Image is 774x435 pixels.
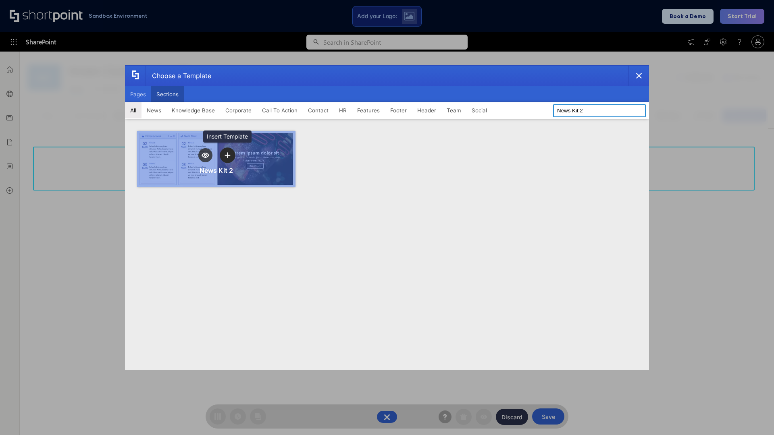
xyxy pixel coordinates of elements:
button: Social [466,102,492,118]
button: HR [334,102,352,118]
button: Team [441,102,466,118]
button: Footer [385,102,412,118]
button: Header [412,102,441,118]
button: Features [352,102,385,118]
button: News [141,102,166,118]
button: Pages [125,86,151,102]
div: Choose a Template [146,66,211,86]
button: Call To Action [257,102,303,118]
input: Search [553,104,646,117]
button: Knowledge Base [166,102,220,118]
iframe: Chat Widget [734,396,774,435]
button: Corporate [220,102,257,118]
button: Contact [303,102,334,118]
button: All [125,102,141,118]
button: Sections [151,86,184,102]
div: News Kit 2 [200,166,233,174]
div: template selector [125,65,649,370]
